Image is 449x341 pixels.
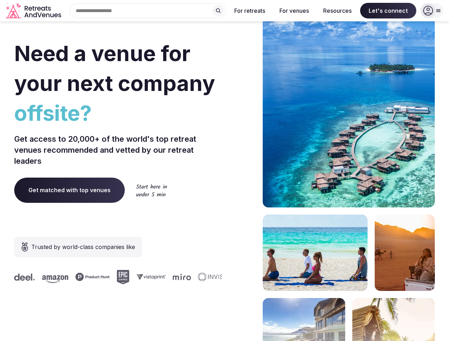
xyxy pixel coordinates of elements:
img: Start here in under 5 min [136,184,167,196]
a: Visit the homepage [6,3,63,19]
span: Trusted by world-class companies like [31,243,135,251]
span: Let's connect [360,3,416,18]
svg: Invisible company logo [190,273,229,281]
p: Get access to 20,000+ of the world's top retreat venues recommended and vetted by our retreat lea... [14,134,222,166]
svg: Vistaprint company logo [128,274,157,280]
svg: Miro company logo [165,274,183,280]
span: Need a venue for your next company [14,40,215,96]
button: For venues [274,3,315,18]
svg: Deel company logo [6,274,27,281]
svg: Retreats and Venues company logo [6,3,63,19]
span: offsite? [14,98,222,128]
img: yoga on tropical beach [263,215,368,291]
button: Resources [317,3,357,18]
svg: Epic Games company logo [108,270,121,284]
a: Get matched with top venues [14,178,125,202]
button: For retreats [229,3,271,18]
img: woman sitting in back of truck with camels [375,215,435,291]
